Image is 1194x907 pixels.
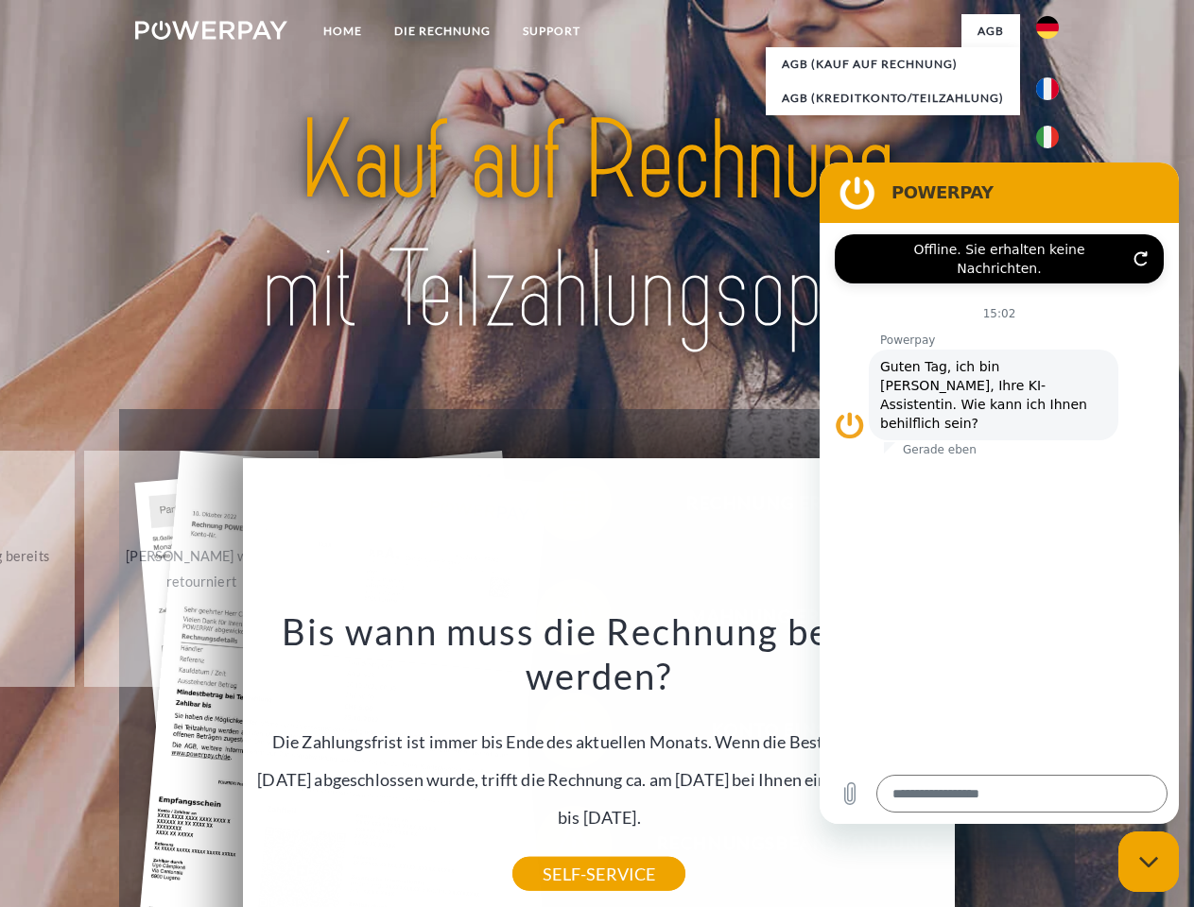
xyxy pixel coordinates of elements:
[1036,77,1059,100] img: fr
[507,14,597,48] a: SUPPORT
[95,543,308,594] div: [PERSON_NAME] wurde retourniert
[135,21,287,40] img: logo-powerpay-white.svg
[766,47,1020,81] a: AGB (Kauf auf Rechnung)
[1036,16,1059,39] img: de
[512,857,685,891] a: SELF-SERVICE
[820,163,1179,824] iframe: Messaging-Fenster
[254,608,944,699] h3: Bis wann muss die Rechnung bezahlt werden?
[181,91,1013,362] img: title-powerpay_de.svg
[378,14,507,48] a: DIE RECHNUNG
[961,14,1020,48] a: agb
[307,14,378,48] a: Home
[1036,126,1059,148] img: it
[254,608,944,874] div: Die Zahlungsfrist ist immer bis Ende des aktuellen Monats. Wenn die Bestellung z.B. am [DATE] abg...
[1118,831,1179,892] iframe: Schaltfläche zum Öffnen des Messaging-Fensters; Konversation läuft
[766,81,1020,115] a: AGB (Kreditkonto/Teilzahlung)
